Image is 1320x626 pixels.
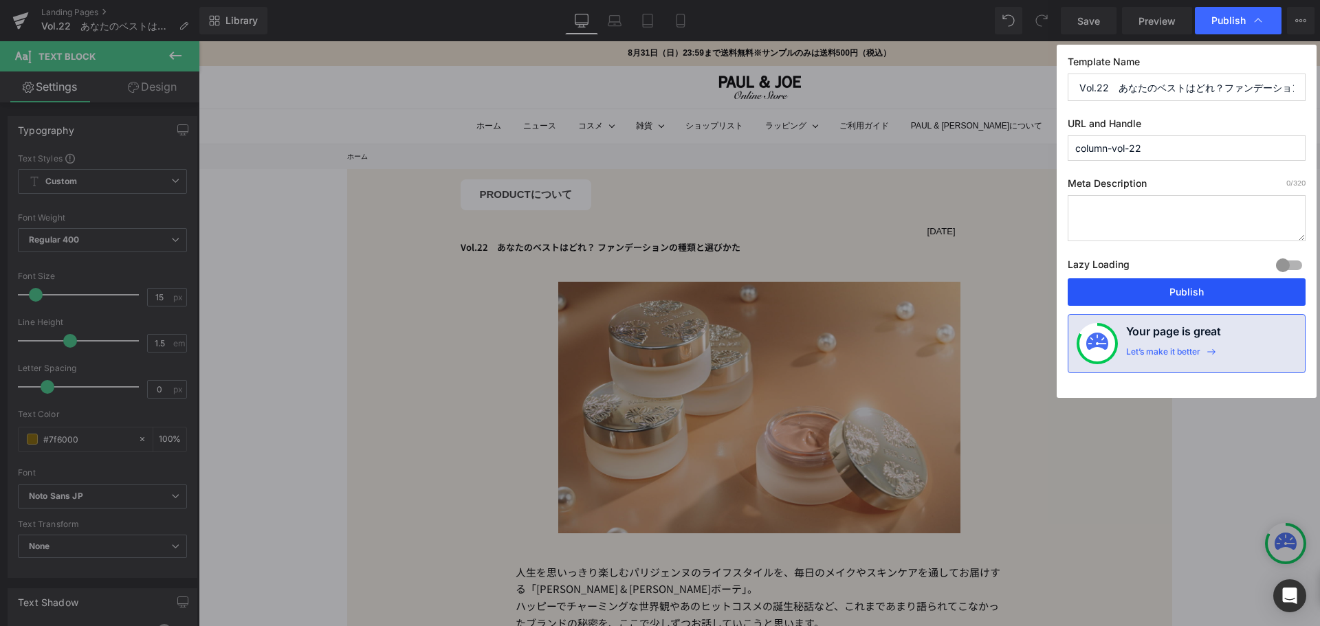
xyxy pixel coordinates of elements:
label: Template Name [1068,56,1306,74]
a: ホーム [148,111,169,119]
p: 人生を思いっきり楽しむパリジェンヌのライフスタイルを、毎日のメイクやスキンケアを通してお届けする「 [317,523,805,557]
span: PRODUCTについて [281,145,373,162]
a: PRODUCTについて [262,138,393,170]
a: ショップリスト [487,78,544,92]
summary: 雑貨 [437,78,454,92]
summary: ラッピング [566,78,608,92]
p: [DATE] [159,183,757,197]
span: ボーテ」。 [512,540,559,555]
span: /320 [1286,179,1306,187]
label: Lazy Loading [1068,256,1130,278]
div: Open Intercom Messenger [1273,579,1306,612]
img: onboarding-status.svg [1086,333,1108,355]
span: 0 [1286,179,1290,187]
a: ニュース [324,78,357,92]
label: URL and Handle [1068,118,1306,135]
p: 8月31日（日）23:59まで送料無料※サンプルのみは送料500円（税込） [429,5,692,19]
span: こ [420,574,430,589]
nav: セカンダリナビゲーション [997,39,1121,53]
a: ご利用ガイド [641,78,690,92]
span: ハッピーでチャーミングな世界観やあのヒットコスメの誕生秘話など、これまであまり語られてこなかったブランドの秘密を、 [317,557,800,589]
span: [PERSON_NAME] & [PERSON_NAME] [338,540,512,555]
a: PAUL & [PERSON_NAME]について [712,78,844,92]
summary: コスメ [379,78,404,92]
span: こで少しずつお話していこうと思います。 [430,574,626,589]
label: Meta Description [1068,177,1306,195]
span: Publish [1211,14,1246,27]
a: ホーム [278,78,302,92]
b: Vol.22 あなたのベストはどれ？ ファンデーションの種類と選びかた [262,199,542,212]
h4: Your page is great [1126,323,1221,346]
div: Let’s make it better [1126,346,1200,364]
button: Publish [1068,278,1306,306]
